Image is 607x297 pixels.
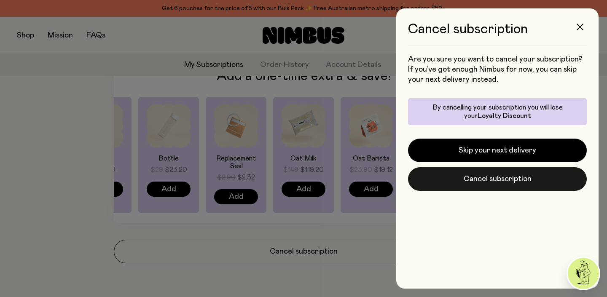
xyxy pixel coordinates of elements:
img: agent [568,258,599,289]
h3: Cancel subscription [408,22,587,46]
p: Are you sure you want to cancel your subscription? If you’ve got enough Nimbus for now, you can s... [408,54,587,85]
button: Cancel subscription [408,167,587,191]
p: By cancelling your subscription you will lose your [413,103,582,120]
button: Skip your next delivery [408,139,587,162]
span: Loyalty Discount [478,112,531,119]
